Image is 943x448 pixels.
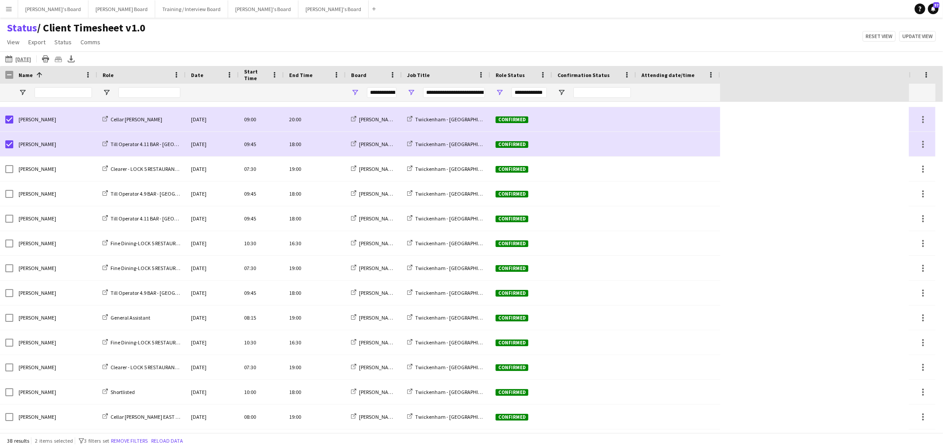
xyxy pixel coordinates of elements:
[19,364,56,371] span: [PERSON_NAME]
[933,2,939,8] span: 57
[111,364,250,371] span: Clearer - LOCK 5 RESTAURANT - [GEOGRAPHIC_DATA] - LEVEL 3
[351,116,415,123] a: [PERSON_NAME]'s Board
[239,380,284,404] div: 10:00
[415,339,498,346] span: Twickenham - [GEOGRAPHIC_DATA]
[4,36,23,48] a: View
[84,437,109,444] span: 3 filters set
[359,116,415,123] span: [PERSON_NAME]'s Board
[284,182,346,206] div: 18:00
[19,215,56,222] span: [PERSON_NAME]
[19,314,56,321] span: [PERSON_NAME]
[191,72,203,78] span: Date
[284,256,346,280] div: 19:00
[415,240,498,247] span: Twickenham - [GEOGRAPHIC_DATA]
[19,166,56,172] span: [PERSON_NAME]
[239,107,284,131] div: 09:00
[359,413,415,420] span: [PERSON_NAME]'s Board
[863,31,896,42] button: Reset view
[359,141,415,147] span: [PERSON_NAME]'s Board
[28,38,46,46] span: Export
[239,305,284,330] div: 08:15
[407,190,498,197] a: Twickenham - [GEOGRAPHIC_DATA]
[415,190,498,197] span: Twickenham - [GEOGRAPHIC_DATA]
[244,68,268,81] span: Start Time
[19,290,56,296] span: [PERSON_NAME]
[284,405,346,429] div: 19:00
[573,87,631,98] input: Confirmation Status Filter Input
[289,72,313,78] span: End Time
[25,36,49,48] a: Export
[103,89,111,97] button: Open Filter Menu
[7,38,19,46] span: View
[284,355,346,379] div: 19:00
[149,436,185,446] button: Reload data
[103,72,114,78] span: Role
[407,265,498,271] a: Twickenham - [GEOGRAPHIC_DATA]
[186,330,239,355] div: [DATE]
[496,116,528,123] span: Confirmed
[111,240,258,247] span: Fine Dining-LOCK 5 RESTAURANT - [GEOGRAPHIC_DATA] - LEVEL 3
[351,215,415,222] a: [PERSON_NAME]'s Board
[415,413,498,420] span: Twickenham - [GEOGRAPHIC_DATA]
[228,0,298,18] button: [PERSON_NAME]'s Board
[111,141,231,147] span: Till Operator 4.11 BAR - [GEOGRAPHIC_DATA] - LEVEL 4
[496,340,528,346] span: Confirmed
[496,191,528,197] span: Confirmed
[415,141,498,147] span: Twickenham - [GEOGRAPHIC_DATA]
[351,314,415,321] a: [PERSON_NAME]'s Board
[351,72,367,78] span: Board
[155,0,228,18] button: Training / Interview Board
[186,231,239,255] div: [DATE]
[19,141,56,147] span: [PERSON_NAME]
[239,182,284,206] div: 09:45
[111,166,250,172] span: Clearer - LOCK 5 RESTAURANT - [GEOGRAPHIC_DATA] - LEVEL 3
[284,231,346,255] div: 16:30
[103,141,231,147] a: Till Operator 4.11 BAR - [GEOGRAPHIC_DATA] - LEVEL 4
[103,190,208,197] a: Till Operator 4.9 BAR - [GEOGRAPHIC_DATA]
[111,116,162,123] span: Cellar [PERSON_NAME]
[407,141,498,147] a: Twickenham - [GEOGRAPHIC_DATA]
[359,290,415,296] span: [PERSON_NAME]'s Board
[496,141,528,148] span: Confirmed
[80,38,100,46] span: Comms
[186,107,239,131] div: [DATE]
[284,157,346,181] div: 19:00
[103,290,208,296] a: Till Operator 4.9 BAR - [GEOGRAPHIC_DATA]
[928,4,939,14] a: 57
[351,389,415,395] a: [PERSON_NAME]'s Board
[239,132,284,156] div: 09:45
[359,265,415,271] span: [PERSON_NAME]'s Board
[496,364,528,371] span: Confirmed
[111,389,135,395] span: Shortlisted
[103,215,231,222] a: Till Operator 4.11 BAR - [GEOGRAPHIC_DATA] - LEVEL 4
[407,339,498,346] a: Twickenham - [GEOGRAPHIC_DATA]
[415,265,498,271] span: Twickenham - [GEOGRAPHIC_DATA]
[415,166,498,172] span: Twickenham - [GEOGRAPHIC_DATA]
[37,21,145,35] span: Client Timesheet v1.0
[103,166,250,172] a: Clearer - LOCK 5 RESTAURANT - [GEOGRAPHIC_DATA] - LEVEL 3
[111,413,260,420] span: Cellar [PERSON_NAME] EAST LEVEL 3 BOXES - [GEOGRAPHIC_DATA]
[407,215,498,222] a: Twickenham - [GEOGRAPHIC_DATA]
[415,364,498,371] span: Twickenham - [GEOGRAPHIC_DATA]
[496,315,528,321] span: Confirmed
[18,0,88,18] button: [PERSON_NAME]'s Board
[407,72,430,78] span: Job Title
[19,413,56,420] span: [PERSON_NAME]
[35,437,73,444] span: 2 items selected
[77,36,104,48] a: Comms
[284,305,346,330] div: 19:00
[359,190,415,197] span: [PERSON_NAME]'s Board
[496,89,504,97] button: Open Filter Menu
[496,290,528,297] span: Confirmed
[19,72,33,78] span: Name
[496,414,528,421] span: Confirmed
[496,265,528,272] span: Confirmed
[19,389,56,395] span: [PERSON_NAME]
[284,380,346,404] div: 18:00
[109,436,149,446] button: Remove filters
[66,54,76,64] app-action-btn: Export XLSX
[4,54,33,64] button: [DATE]
[351,364,415,371] a: [PERSON_NAME]'s Board
[284,206,346,231] div: 18:00
[103,116,162,123] a: Cellar [PERSON_NAME]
